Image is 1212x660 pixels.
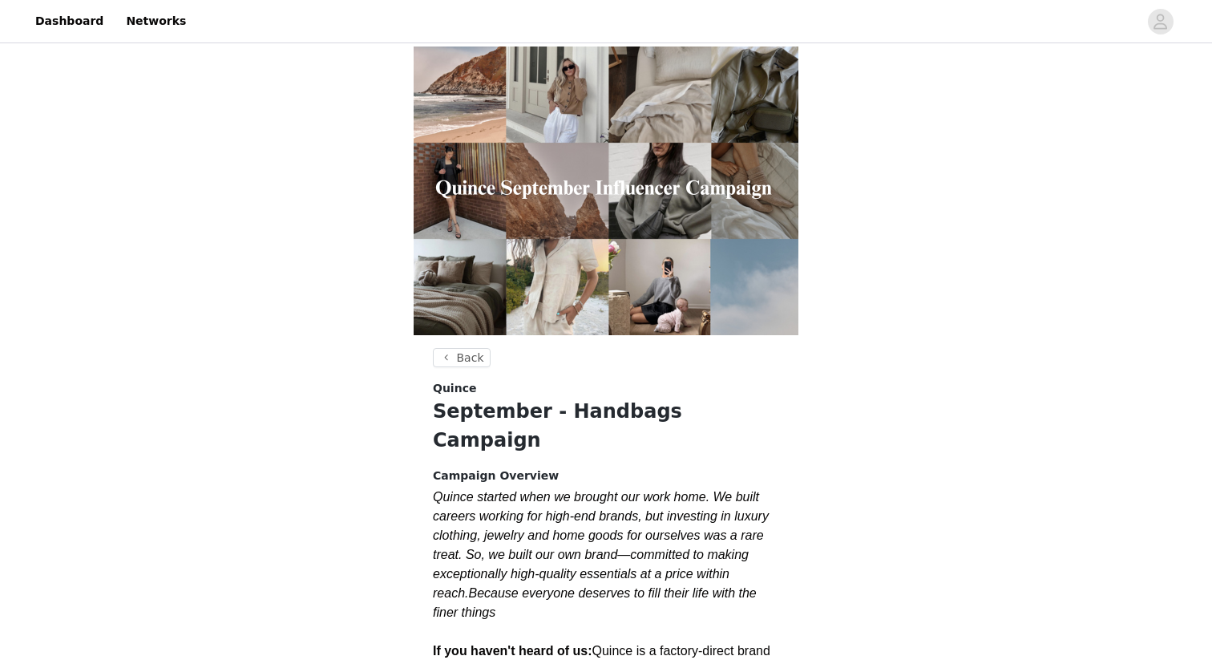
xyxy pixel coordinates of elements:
em: Because everyone deserves to fill their life with the finer things [433,586,757,619]
em: Quince started when we brought our work home. We built careers working for high-end brands, but i... [433,490,769,600]
button: Back [433,348,491,367]
img: campaign image [414,47,798,335]
h4: Campaign Overview [433,468,779,484]
h1: September - Handbags Campaign [433,397,779,455]
a: Dashboard [26,3,113,39]
span: Quince [433,380,476,397]
strong: If you haven't heard of us: [433,644,592,658]
div: avatar [1153,9,1168,34]
a: Networks [116,3,196,39]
